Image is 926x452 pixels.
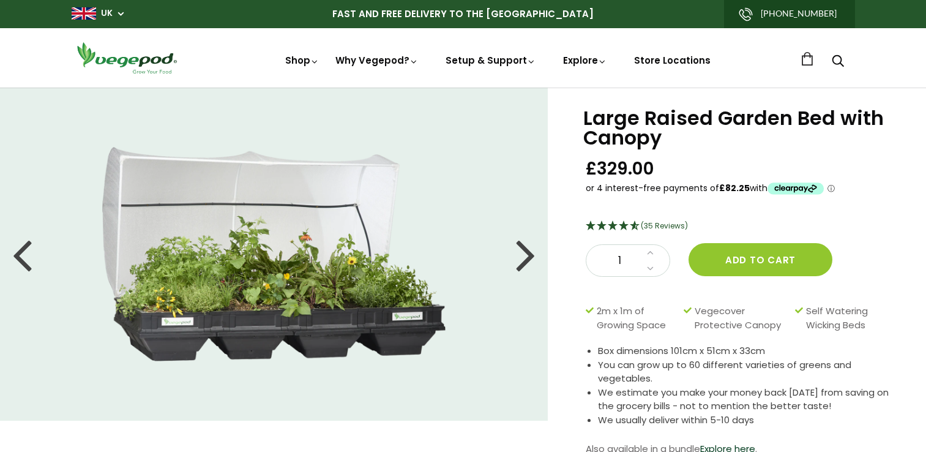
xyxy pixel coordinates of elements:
span: £329.00 [586,157,654,180]
a: Shop [285,54,319,67]
li: We estimate you make your money back [DATE] from saving on the grocery bills - not to mention the... [598,386,895,413]
h1: Large Raised Garden Bed with Canopy [583,108,895,148]
a: Why Vegepod? [335,54,419,67]
img: gb_large.png [72,7,96,20]
li: Box dimensions 101cm x 51cm x 33cm [598,344,895,358]
span: Self Watering Wicking Beds [806,304,889,332]
a: Explore [563,54,607,67]
img: Vegepod [72,40,182,75]
span: (35 Reviews) [641,220,688,231]
img: Large Raised Garden Bed with Canopy [102,147,446,361]
a: Decrease quantity by 1 [643,261,657,277]
li: You can grow up to 60 different varieties of greens and vegetables. [598,358,895,386]
span: 1 [599,253,640,269]
a: Increase quantity by 1 [643,245,657,261]
a: Store Locations [634,54,711,67]
a: Search [832,56,844,69]
span: Vegecover Protective Canopy [695,304,788,332]
a: Setup & Support [446,54,536,67]
li: We usually deliver within 5-10 days [598,413,895,428]
a: UK [101,7,113,20]
span: 2m x 1m of Growing Space [597,304,677,332]
button: Add to cart [689,243,832,276]
div: 4.69 Stars - 35 Reviews [586,219,895,235]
